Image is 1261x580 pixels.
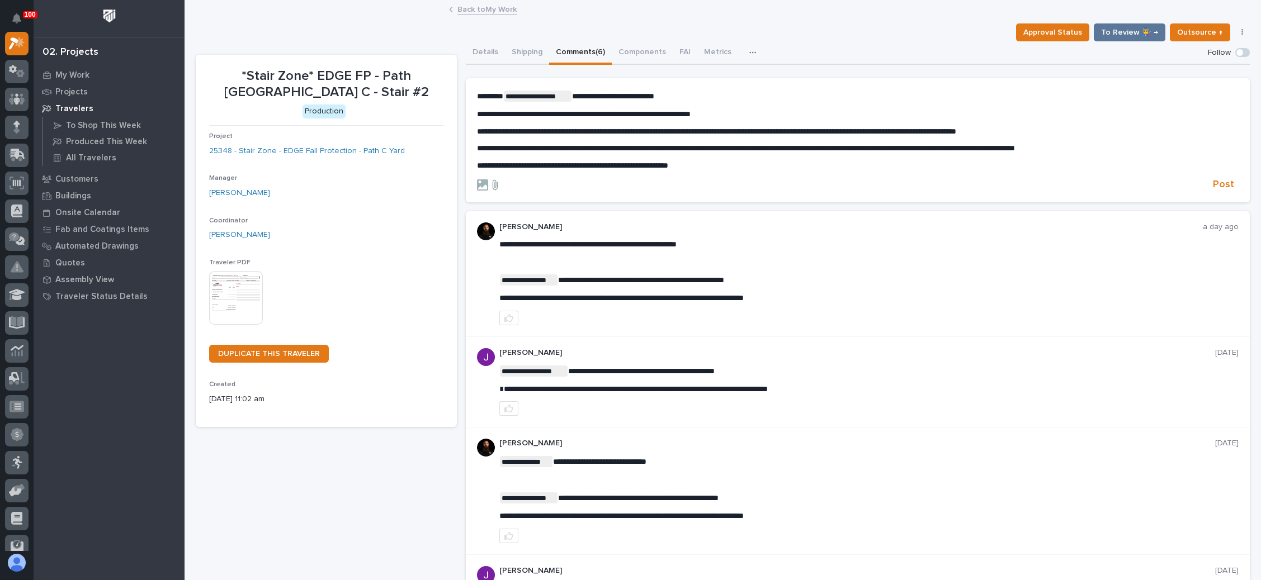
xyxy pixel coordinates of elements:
[209,345,329,363] a: DUPLICATE THIS TRAVELER
[34,221,185,237] a: Fab and Coatings Items
[1170,23,1230,41] button: Outsource ↑
[209,68,443,101] p: *Stair Zone* EDGE FP - Path [GEOGRAPHIC_DATA] C - Stair #2
[1213,178,1234,191] span: Post
[209,393,443,405] p: [DATE] 11:02 am
[209,133,233,140] span: Project
[66,153,116,163] p: All Travelers
[34,288,185,305] a: Traveler Status Details
[1215,566,1239,576] p: [DATE]
[55,292,148,302] p: Traveler Status Details
[499,529,518,543] button: like this post
[499,348,1215,358] p: [PERSON_NAME]
[55,275,114,285] p: Assembly View
[34,100,185,117] a: Travelers
[209,187,270,199] a: [PERSON_NAME]
[55,70,89,80] p: My Work
[43,150,185,165] a: All Travelers
[55,241,139,251] p: Automated Drawings
[457,2,517,15] a: Back toMy Work
[549,41,612,65] button: Comments (6)
[66,137,147,147] p: Produced This Week
[55,225,149,235] p: Fab and Coatings Items
[303,104,346,118] div: Production
[14,13,29,31] div: Notifications100
[99,6,120,26] img: Workspace Logo
[43,134,185,149] a: Produced This Week
[209,145,405,157] a: 25348 - Stair Zone - EDGE Fall Protection - Path C Yard
[43,117,185,133] a: To Shop This Week
[1101,26,1158,39] span: To Review 👨‍🏭 →
[477,348,495,366] img: ACg8ocLB2sBq07NhafZLDpfZztpbDqa4HYtD3rBf5LhdHf4k=s96-c
[34,237,185,254] a: Automated Drawings
[1215,348,1239,358] p: [DATE]
[55,174,98,184] p: Customers
[1215,439,1239,448] p: [DATE]
[55,191,91,201] p: Buildings
[218,350,320,358] span: DUPLICATE THIS TRAVELER
[1016,23,1089,41] button: Approval Status
[209,259,251,266] span: Traveler PDF
[1023,26,1082,39] span: Approval Status
[34,66,185,83] a: My Work
[477,222,495,240] img: zmKUmRVDQjmBLfnAs97p
[1177,26,1223,39] span: Outsource ↑
[1094,23,1165,41] button: To Review 👨‍🏭 →
[499,566,1215,576] p: [PERSON_NAME]
[1208,178,1239,191] button: Post
[466,41,505,65] button: Details
[1203,222,1239,232] p: a day ago
[66,121,141,131] p: To Shop This Week
[209,381,235,388] span: Created
[5,551,29,574] button: users-avatar
[499,311,518,325] button: like this post
[612,41,673,65] button: Components
[499,439,1215,448] p: [PERSON_NAME]
[34,204,185,221] a: Onsite Calendar
[505,41,549,65] button: Shipping
[209,175,237,182] span: Manager
[34,170,185,187] a: Customers
[5,7,29,30] button: Notifications
[697,41,738,65] button: Metrics
[209,229,270,241] a: [PERSON_NAME]
[34,187,185,204] a: Buildings
[209,217,248,224] span: Coordinator
[499,401,518,416] button: like this post
[34,271,185,288] a: Assembly View
[673,41,697,65] button: FAI
[25,11,36,18] p: 100
[55,104,93,114] p: Travelers
[34,83,185,100] a: Projects
[499,222,1203,232] p: [PERSON_NAME]
[34,254,185,271] a: Quotes
[55,258,85,268] p: Quotes
[55,87,88,97] p: Projects
[477,439,495,457] img: zmKUmRVDQjmBLfnAs97p
[55,208,120,218] p: Onsite Calendar
[42,46,98,59] div: 02. Projects
[1208,48,1231,58] p: Follow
